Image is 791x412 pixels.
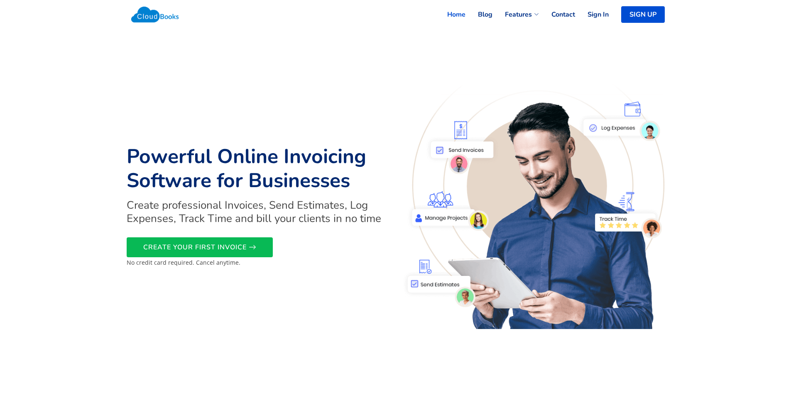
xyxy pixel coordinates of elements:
a: Home [435,5,465,24]
a: SIGN UP [621,6,665,23]
a: Features [492,5,539,24]
small: No credit card required. Cancel anytime. [127,258,240,266]
a: CREATE YOUR FIRST INVOICE [127,237,273,257]
a: Sign In [575,5,609,24]
h1: Powerful Online Invoicing Software for Businesses [127,145,391,193]
span: Features [505,10,532,20]
h2: Create professional Invoices, Send Estimates, Log Expenses, Track Time and bill your clients in n... [127,199,391,224]
a: Blog [465,5,492,24]
a: Contact [539,5,575,24]
img: Cloudbooks Logo [127,2,184,27]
